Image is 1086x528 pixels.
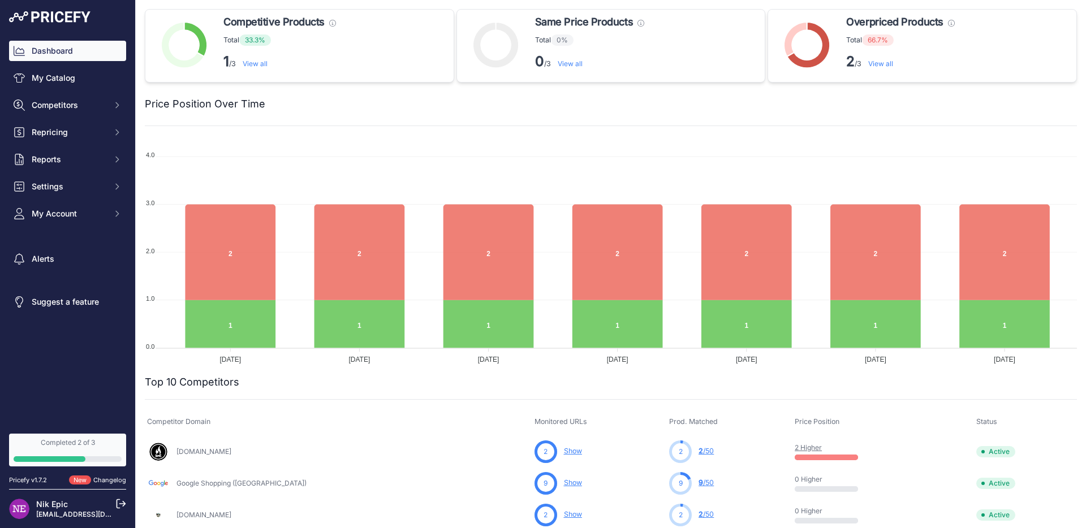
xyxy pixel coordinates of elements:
[176,479,307,487] a: Google Shopping ([GEOGRAPHIC_DATA])
[846,14,943,30] span: Overpriced Products
[699,510,714,518] a: 2/50
[9,95,126,115] button: Competitors
[32,181,106,192] span: Settings
[699,478,703,487] span: 9
[558,59,583,68] a: View all
[865,356,886,363] tspan: [DATE]
[32,154,106,165] span: Reports
[535,34,644,46] p: Total
[736,356,757,363] tspan: [DATE]
[976,417,997,426] span: Status
[146,343,154,350] tspan: 0.0
[564,478,582,487] a: Show
[564,510,582,518] a: Show
[607,356,628,363] tspan: [DATE]
[239,34,271,46] span: 33.3%
[9,11,90,23] img: Pricefy Logo
[223,53,229,70] strong: 1
[699,447,703,455] span: 2
[243,59,268,68] a: View all
[795,417,839,426] span: Price Position
[535,53,644,71] p: /3
[349,356,370,363] tspan: [DATE]
[146,152,154,158] tspan: 4.0
[14,438,122,447] div: Completed 2 of 3
[976,478,1015,489] span: Active
[544,447,548,457] span: 2
[9,434,126,466] a: Completed 2 of 3
[535,53,544,70] strong: 0
[147,417,210,426] span: Competitor Domain
[535,417,587,426] span: Monitored URLs
[699,510,703,518] span: 2
[795,507,867,516] p: 0 Higher
[9,68,126,88] a: My Catalog
[32,208,106,219] span: My Account
[976,446,1015,457] span: Active
[176,510,231,519] a: [DOMAIN_NAME]
[564,447,582,455] a: Show
[9,122,126,142] button: Repricing
[795,475,867,484] p: 0 Higher
[223,34,336,46] p: Total
[669,417,718,426] span: Prod. Matched
[9,149,126,170] button: Reports
[36,499,68,509] a: Nik Epic
[9,292,126,312] a: Suggest a feature
[846,34,954,46] p: Total
[9,41,126,61] a: Dashboard
[223,14,325,30] span: Competitive Products
[699,478,714,487] a: 9/50
[699,447,714,455] a: 2/50
[679,478,683,488] span: 9
[544,510,548,520] span: 2
[976,509,1015,521] span: Active
[176,447,231,456] a: [DOMAIN_NAME]
[544,478,548,488] span: 9
[146,248,154,254] tspan: 2.0
[146,295,154,302] tspan: 1.0
[145,96,265,112] h2: Price Position Over Time
[868,59,893,68] a: View all
[69,475,91,485] span: New
[551,34,574,46] span: 0%
[679,510,683,520] span: 2
[9,249,126,269] a: Alerts
[846,53,855,70] strong: 2
[32,99,106,111] span: Competitors
[862,34,894,46] span: 66.7%
[679,447,683,457] span: 2
[146,200,154,206] tspan: 3.0
[93,476,126,484] a: Changelog
[9,475,47,485] div: Pricefy v1.7.2
[9,41,126,420] nav: Sidebar
[478,356,499,363] tspan: [DATE]
[32,127,106,138] span: Repricing
[145,374,239,390] h2: Top 10 Competitors
[9,176,126,197] button: Settings
[846,53,954,71] p: /3
[223,53,336,71] p: /3
[994,356,1015,363] tspan: [DATE]
[219,356,241,363] tspan: [DATE]
[36,510,154,518] a: [EMAIL_ADDRESS][DOMAIN_NAME]
[535,14,633,30] span: Same Price Products
[795,443,822,452] a: 2 Higher
[9,204,126,224] button: My Account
